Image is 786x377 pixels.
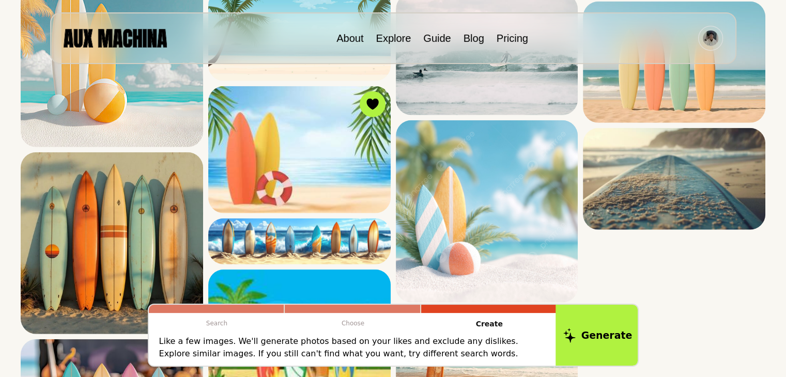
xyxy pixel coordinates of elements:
[703,30,718,46] img: Avatar
[396,120,578,303] img: Search result
[583,128,765,230] img: Search result
[21,152,203,335] img: Search result
[159,335,547,360] p: Like a few images. We'll generate photos based on your likes and exclude any dislikes. Explore si...
[464,33,484,44] a: Blog
[208,218,391,264] img: Search result
[208,86,391,214] img: Search result
[421,313,558,335] p: Create
[497,33,528,44] a: Pricing
[285,313,421,334] p: Choose
[423,33,451,44] a: Guide
[149,313,285,334] p: Search
[376,33,411,44] a: Explore
[64,29,167,47] img: AUX MACHINA
[336,33,363,44] a: About
[556,303,640,367] button: Generate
